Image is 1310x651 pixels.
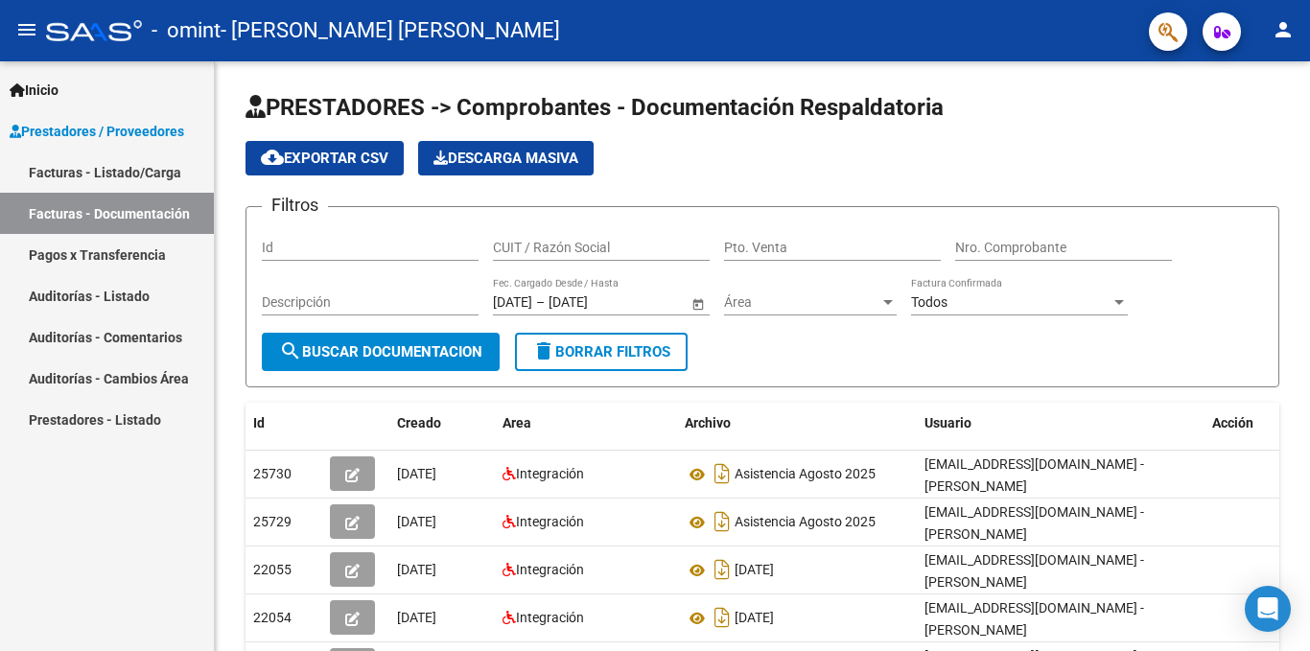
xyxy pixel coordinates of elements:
span: Inicio [10,80,58,101]
span: [DATE] [397,562,436,577]
span: Borrar Filtros [532,343,670,360]
datatable-header-cell: Creado [389,403,495,444]
span: Acción [1212,415,1253,430]
span: PRESTADORES -> Comprobantes - Documentación Respaldatoria [246,94,944,121]
span: – [536,294,545,311]
button: Exportar CSV [246,141,404,175]
i: Descargar documento [710,458,735,489]
span: [EMAIL_ADDRESS][DOMAIN_NAME] - [PERSON_NAME] [924,552,1144,590]
button: Open calendar [688,293,708,314]
mat-icon: menu [15,18,38,41]
i: Descargar documento [710,554,735,585]
div: Open Intercom Messenger [1245,586,1291,632]
span: Exportar CSV [261,150,388,167]
button: Borrar Filtros [515,333,688,371]
button: Buscar Documentacion [262,333,500,371]
mat-icon: delete [532,339,555,362]
span: Id [253,415,265,430]
span: Buscar Documentacion [279,343,482,360]
span: Asistencia Agosto 2025 [735,467,876,482]
span: Asistencia Agosto 2025 [735,515,876,530]
span: Descarga Masiva [433,150,578,167]
span: 22055 [253,562,292,577]
span: Area [503,415,531,430]
input: Fecha fin [549,294,643,311]
span: Prestadores / Proveedores [10,121,184,142]
datatable-header-cell: Acción [1205,403,1300,444]
span: [DATE] [397,466,436,481]
span: Archivo [685,415,731,430]
span: Integración [516,562,584,577]
span: Integración [516,610,584,625]
span: [DATE] [735,563,774,578]
span: - [PERSON_NAME] [PERSON_NAME] [221,10,560,52]
span: Integración [516,466,584,481]
mat-icon: person [1272,18,1295,41]
input: Fecha inicio [493,294,532,311]
span: - omint [152,10,221,52]
span: Área [724,294,879,311]
datatable-header-cell: Id [246,403,322,444]
span: [DATE] [397,610,436,625]
datatable-header-cell: Area [495,403,677,444]
span: Integración [516,514,584,529]
datatable-header-cell: Usuario [917,403,1205,444]
span: Usuario [924,415,971,430]
span: [EMAIL_ADDRESS][DOMAIN_NAME] - [PERSON_NAME] [924,600,1144,638]
span: 22054 [253,610,292,625]
datatable-header-cell: Archivo [677,403,917,444]
mat-icon: cloud_download [261,146,284,169]
span: Creado [397,415,441,430]
span: [DATE] [397,514,436,529]
span: [DATE] [735,611,774,626]
span: 25730 [253,466,292,481]
i: Descargar documento [710,602,735,633]
span: 25729 [253,514,292,529]
i: Descargar documento [710,506,735,537]
span: [EMAIL_ADDRESS][DOMAIN_NAME] - [PERSON_NAME] [924,504,1144,542]
mat-icon: search [279,339,302,362]
app-download-masive: Descarga masiva de comprobantes (adjuntos) [418,141,594,175]
button: Descarga Masiva [418,141,594,175]
h3: Filtros [262,192,328,219]
span: [EMAIL_ADDRESS][DOMAIN_NAME] - [PERSON_NAME] [924,456,1144,494]
span: Todos [911,294,947,310]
